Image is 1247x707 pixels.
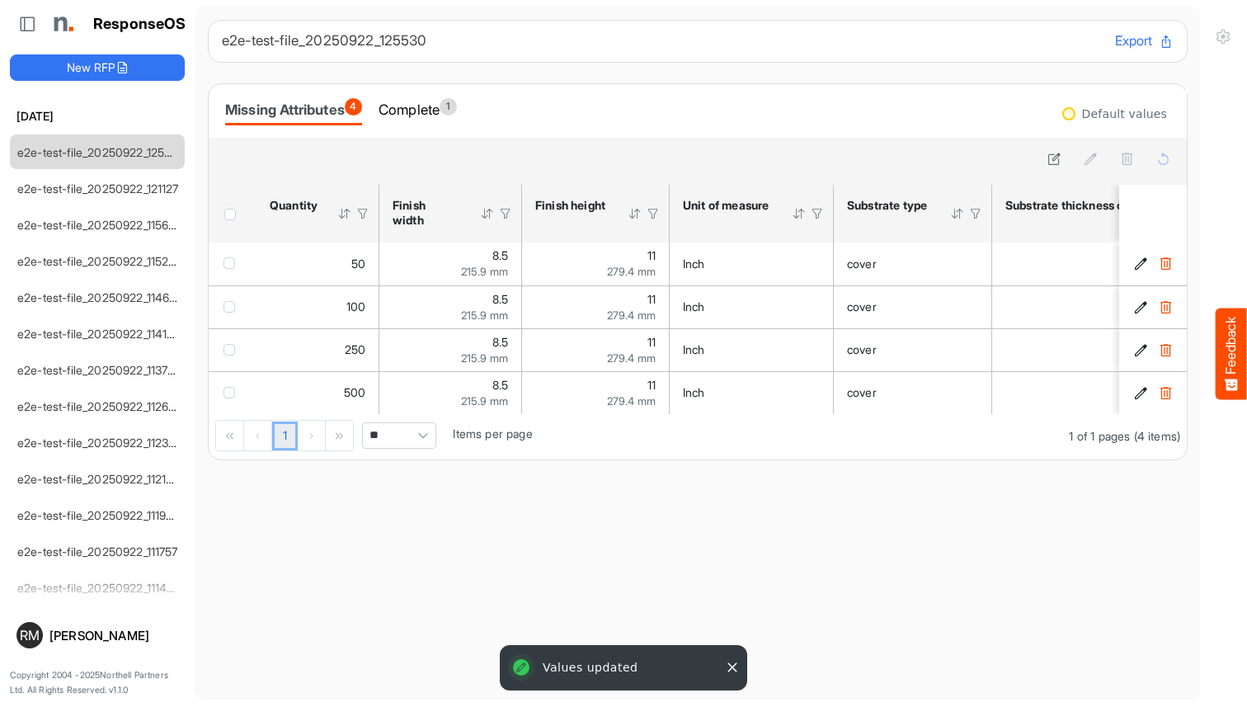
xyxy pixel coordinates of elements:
[344,385,365,399] span: 500
[847,257,877,271] span: cover
[244,421,272,450] div: Go to previous page
[17,254,180,268] a: e2e-test-file_20250922_115221
[1005,198,1174,213] div: Substrate thickness or weight
[607,394,656,408] span: 279.4 mm
[17,363,183,377] a: e2e-test-file_20250922_113700
[492,335,508,349] span: 8.5
[49,629,178,642] div: [PERSON_NAME]
[379,328,522,371] td: 8.5 is template cell Column Header httpsnorthellcomontologiesmapping-rulesmeasurementhasfinishsiz...
[1119,328,1190,371] td: 1ffbaad8-f04e-4100-af8f-5492bd70767d is template cell Column Header
[17,145,186,159] a: e2e-test-file_20250922_125530
[17,436,183,450] a: e2e-test-file_20250922_112320
[522,285,670,328] td: 11 is template cell Column Header httpsnorthellcomontologiesmapping-rulesmeasurementhasfinishsize...
[847,342,877,356] span: cover
[1132,256,1149,272] button: Edit
[670,285,834,328] td: Inch is template cell Column Header httpsnorthellcomontologiesmapping-rulesmeasurementhasunitofme...
[256,328,379,371] td: 250 is template cell Column Header httpsnorthellcomontologiesmapping-rulesorderhasquantity
[834,285,992,328] td: cover is template cell Column Header httpsnorthellcomontologiesmapping-rulesmaterialhassubstratem...
[968,206,983,221] div: Filter Icon
[461,394,508,408] span: 215.9 mm
[607,351,656,365] span: 279.4 mm
[461,309,508,322] span: 215.9 mm
[17,181,179,196] a: e2e-test-file_20250922_121127
[272,422,298,451] a: Page 1 of 1 Pages
[683,299,705,313] span: Inch
[256,243,379,285] td: 50 is template cell Column Header httpsnorthellcomontologiesmapping-rulesorderhasquantity
[379,98,457,121] div: Complete
[93,16,186,33] h1: ResponseOS
[1157,256,1174,272] button: Delete
[670,371,834,414] td: Inch is template cell Column Header httpsnorthellcomontologiesmapping-rulesmeasurementhasunitofme...
[683,257,705,271] span: Inch
[1069,429,1130,443] span: 1 of 1 pages
[298,421,326,450] div: Go to next page
[1082,108,1167,120] div: Default values
[453,427,532,441] span: Items per page
[522,243,670,285] td: 11 is template cell Column Header httpsnorthellcomontologiesmapping-rulesmeasurementhasfinishsize...
[10,668,185,697] p: Copyright 2004 - 2025 Northell Partners Ltd. All Rights Reserved. v 1.1.0
[379,243,522,285] td: 8.5 is template cell Column Header httpsnorthellcomontologiesmapping-rulesmeasurementhasfinishsiz...
[1132,342,1149,358] button: Edit
[256,371,379,414] td: 500 is template cell Column Header httpsnorthellcomontologiesmapping-rulesorderhasquantity
[17,472,180,486] a: e2e-test-file_20250922_112147
[351,257,365,271] span: 50
[209,243,256,285] td: checkbox
[847,299,877,313] span: cover
[1119,285,1190,328] td: 0b665f7c-d45d-4e91-a335-65ec2b5e7da7 is template cell Column Header
[647,248,656,262] span: 11
[17,508,181,522] a: e2e-test-file_20250922_111950
[847,198,929,213] div: Substrate type
[17,327,181,341] a: e2e-test-file_20250922_114138
[256,285,379,328] td: 100 is template cell Column Header httpsnorthellcomontologiesmapping-rulesorderhasquantity
[10,107,185,125] h6: [DATE]
[345,342,365,356] span: 250
[362,422,436,449] span: Pagerdropdown
[209,328,256,371] td: checkbox
[345,98,362,115] span: 4
[326,421,353,450] div: Go to last page
[607,265,656,278] span: 279.4 mm
[209,371,256,414] td: checkbox
[440,98,457,115] span: 1
[834,328,992,371] td: cover is template cell Column Header httpsnorthellcomontologiesmapping-rulesmaterialhassubstratem...
[683,385,705,399] span: Inch
[1216,308,1247,399] button: Feedback
[647,378,656,392] span: 11
[209,185,256,243] th: Header checkbox
[225,98,362,121] div: Missing Attributes
[17,399,183,413] a: e2e-test-file_20250922_112643
[992,328,1237,371] td: 80 is template cell Column Header httpsnorthellcomontologiesmapping-rulesmaterialhasmaterialthick...
[683,198,770,213] div: Unit of measure
[270,198,316,213] div: Quantity
[670,243,834,285] td: Inch is template cell Column Header httpsnorthellcomontologiesmapping-rulesmeasurementhasunitofme...
[222,34,1102,48] h6: e2e-test-file_20250922_125530
[847,385,877,399] span: cover
[355,206,370,221] div: Filter Icon
[1132,384,1149,401] button: Edit
[1157,299,1174,315] button: Delete
[647,292,656,306] span: 11
[683,342,705,356] span: Inch
[209,414,1187,460] div: Pager Container
[17,290,183,304] a: e2e-test-file_20250922_114626
[461,351,508,365] span: 215.9 mm
[522,371,670,414] td: 11 is template cell Column Header httpsnorthellcomontologiesmapping-rulesmeasurementhasfinishsize...
[647,335,656,349] span: 11
[379,371,522,414] td: 8.5 is template cell Column Header httpsnorthellcomontologiesmapping-rulesmeasurementhasfinishsiz...
[1157,384,1174,401] button: Delete
[492,248,508,262] span: 8.5
[1119,371,1190,414] td: cccea6a6-9d7a-4496-be8a-95c03205107f is template cell Column Header
[1157,342,1174,358] button: Delete
[670,328,834,371] td: Inch is template cell Column Header httpsnorthellcomontologiesmapping-rulesmeasurementhasunitofme...
[1132,299,1149,315] button: Edit
[992,285,1237,328] td: 80 is template cell Column Header httpsnorthellcomontologiesmapping-rulesmaterialhasmaterialthick...
[646,206,661,221] div: Filter Icon
[1134,429,1180,443] span: (4 items)
[1119,243,1190,285] td: e5ca72cb-03b0-4735-9bf0-ac060548e20f is template cell Column Header
[492,378,508,392] span: 8.5
[346,299,365,313] span: 100
[607,309,656,322] span: 279.4 mm
[20,629,40,642] span: RM
[992,243,1237,285] td: 80 is template cell Column Header httpsnorthellcomontologiesmapping-rulesmaterialhasmaterialthick...
[834,371,992,414] td: cover is template cell Column Header httpsnorthellcomontologiesmapping-rulesmaterialhassubstratem...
